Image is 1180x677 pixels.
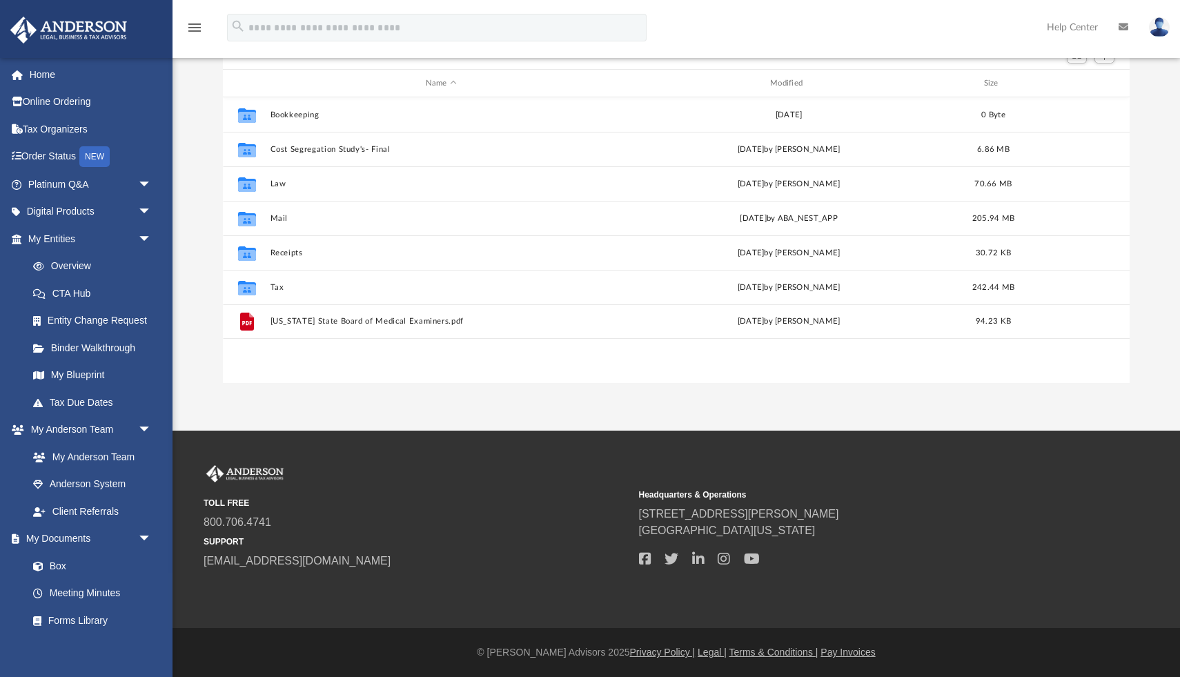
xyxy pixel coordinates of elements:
small: SUPPORT [204,536,629,548]
a: 800.706.4741 [204,516,271,528]
span: 30.72 KB [976,249,1011,257]
a: My Entitiesarrow_drop_down [10,225,173,253]
a: Meeting Minutes [19,580,166,607]
div: id [229,77,264,90]
a: CTA Hub [19,279,173,307]
div: [DATE] by [PERSON_NAME] [618,144,960,156]
a: Forms Library [19,607,159,634]
a: Overview [19,253,173,280]
div: grid [223,97,1130,384]
a: Legal | [698,647,727,658]
span: arrow_drop_down [138,416,166,444]
a: My Blueprint [19,362,166,389]
img: User Pic [1149,17,1170,37]
span: 242.44 MB [972,284,1014,291]
div: © [PERSON_NAME] Advisors 2025 [173,645,1180,660]
span: 70.66 MB [974,180,1012,188]
span: 94.23 KB [976,317,1011,325]
a: My Documentsarrow_drop_down [10,525,166,553]
a: Binder Walkthrough [19,334,173,362]
button: Tax [271,283,612,292]
div: Modified [618,77,960,90]
a: Terms & Conditions | [729,647,818,658]
a: Home [10,61,173,88]
a: Entity Change Request [19,307,173,335]
span: 205.94 MB [972,215,1014,222]
a: Online Ordering [10,88,173,116]
a: Box [19,552,159,580]
img: Anderson Advisors Platinum Portal [204,465,286,483]
a: My Anderson Teamarrow_drop_down [10,416,166,444]
small: TOLL FREE [204,497,629,509]
div: Name [270,77,612,90]
a: [STREET_ADDRESS][PERSON_NAME] [639,508,839,520]
i: search [230,19,246,34]
button: Law [271,179,612,188]
div: [DATE] by [PERSON_NAME] [618,247,960,259]
a: Pay Invoices [820,647,875,658]
span: 0 Byte [981,111,1005,119]
button: Cost Segregation Study's- Final [271,145,612,154]
a: Tax Organizers [10,115,173,143]
button: Bookkeeping [271,110,612,119]
div: by ABA_NEST_APP [618,213,960,225]
span: arrow_drop_down [138,170,166,199]
button: Receipts [271,248,612,257]
div: Size [966,77,1021,90]
a: My Anderson Team [19,443,159,471]
a: [GEOGRAPHIC_DATA][US_STATE] [639,524,816,536]
a: Privacy Policy | [630,647,696,658]
small: Headquarters & Operations [639,489,1065,501]
a: Anderson System [19,471,166,498]
span: 6.86 MB [977,146,1010,153]
span: [DATE] [740,215,767,222]
a: menu [186,26,203,36]
div: NEW [79,146,110,167]
a: Digital Productsarrow_drop_down [10,198,173,226]
img: Anderson Advisors Platinum Portal [6,17,131,43]
i: menu [186,19,203,36]
a: Client Referrals [19,498,166,525]
button: [US_STATE] State Board of Medical Examiners.pdf [271,317,612,326]
span: arrow_drop_down [138,525,166,553]
div: [DATE] by [PERSON_NAME] [618,282,960,294]
span: arrow_drop_down [138,225,166,253]
a: [EMAIL_ADDRESS][DOMAIN_NAME] [204,555,391,567]
a: Order StatusNEW [10,143,173,171]
button: Mail [271,214,612,223]
span: arrow_drop_down [138,198,166,226]
a: Tax Due Dates [19,389,173,416]
div: [DATE] by [PERSON_NAME] [618,178,960,190]
div: id [1027,77,1123,90]
a: Platinum Q&Aarrow_drop_down [10,170,173,198]
div: [DATE] [618,109,960,121]
div: [DATE] by [PERSON_NAME] [618,315,960,328]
